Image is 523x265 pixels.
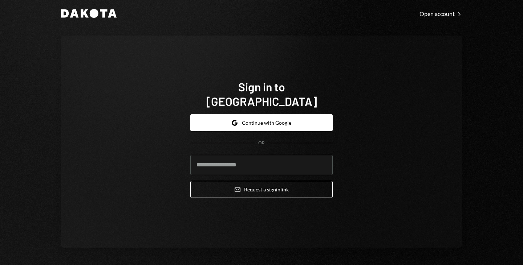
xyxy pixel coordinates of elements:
h1: Sign in to [GEOGRAPHIC_DATA] [190,79,333,108]
div: Open account [419,10,462,17]
button: Continue with Google [190,114,333,131]
button: Request a signinlink [190,181,333,198]
a: Open account [419,9,462,17]
div: OR [258,140,265,146]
